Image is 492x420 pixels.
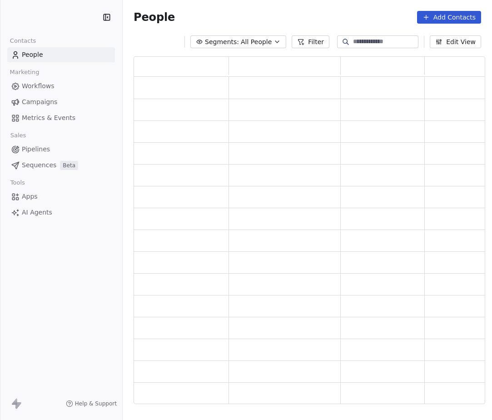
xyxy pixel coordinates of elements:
button: Filter [292,35,329,48]
a: Campaigns [7,95,115,110]
span: Marketing [6,65,43,79]
span: Metrics & Events [22,113,75,123]
a: People [7,47,115,62]
a: Help & Support [66,400,117,407]
span: All People [241,37,272,47]
span: Tools [6,176,29,190]
span: Apps [22,192,38,201]
span: People [134,10,175,24]
span: Sales [6,129,30,142]
span: Segments: [205,37,239,47]
a: Apps [7,189,115,204]
button: Edit View [430,35,481,48]
span: Help & Support [75,400,117,407]
a: AI Agents [7,205,115,220]
span: People [22,50,43,60]
a: Pipelines [7,142,115,157]
span: Sequences [22,160,56,170]
a: Metrics & Events [7,110,115,125]
span: Beta [60,161,78,170]
button: Add Contacts [417,11,481,24]
a: SequencesBeta [7,158,115,173]
span: Workflows [22,81,55,91]
span: Campaigns [22,97,57,107]
a: Workflows [7,79,115,94]
span: Contacts [6,34,40,48]
span: Pipelines [22,145,50,154]
span: AI Agents [22,208,52,217]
